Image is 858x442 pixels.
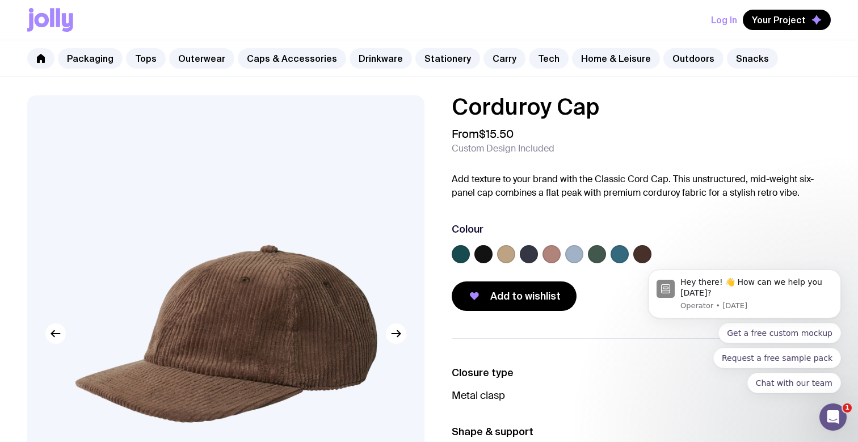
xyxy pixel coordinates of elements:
span: $15.50 [479,127,514,141]
a: Stationery [415,48,480,69]
span: Your Project [752,14,806,26]
iframe: Intercom notifications message [631,182,858,411]
a: Outdoors [663,48,724,69]
span: From [452,127,514,141]
a: Tech [529,48,569,69]
button: Add to wishlist [452,281,577,311]
a: Outerwear [169,48,234,69]
a: Tops [126,48,166,69]
h1: Corduroy Cap [452,95,831,118]
p: Add texture to your brand with the Classic Cord Cap. This unstructured, mid-weight six-panel cap ... [452,172,831,200]
h3: Colour [452,222,483,236]
span: Custom Design Included [452,143,554,154]
a: Carry [483,48,525,69]
span: 1 [843,403,852,412]
iframe: Intercom live chat [819,403,847,431]
h3: Shape & support [452,425,831,439]
a: Packaging [58,48,123,69]
h3: Closure type [452,366,831,380]
button: Log In [711,10,737,30]
span: Add to wishlist [490,289,561,303]
button: Your Project [743,10,831,30]
p: Metal clasp [452,389,831,402]
a: Drinkware [350,48,412,69]
a: Home & Leisure [572,48,660,69]
a: Snacks [727,48,778,69]
a: Caps & Accessories [238,48,346,69]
